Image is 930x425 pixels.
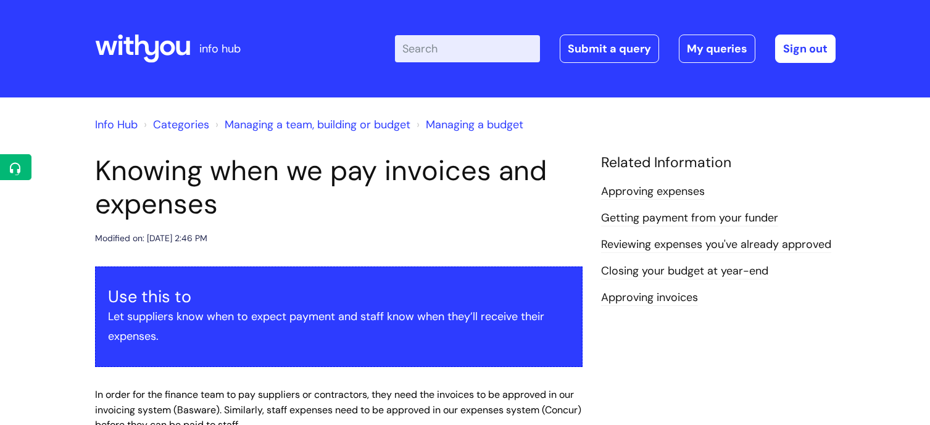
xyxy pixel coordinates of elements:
li: Managing a budget [413,115,523,134]
a: Reviewing expenses you've already approved [601,237,831,253]
a: Submit a query [560,35,659,63]
a: Getting payment from your funder [601,210,778,226]
a: My queries [679,35,755,63]
div: Modified on: [DATE] 2:46 PM [95,231,207,246]
h3: Use this to [108,287,570,307]
a: Managing a budget [426,117,523,132]
a: Closing your budget at year-end [601,263,768,279]
a: Managing a team, building or budget [225,117,410,132]
h4: Related Information [601,154,836,171]
p: info hub [199,39,241,59]
input: Search [395,35,540,62]
li: Solution home [141,115,209,134]
li: Managing a team, building or budget [212,115,410,134]
a: Approving expenses [601,184,705,200]
a: Approving invoices [601,290,698,306]
h1: Knowing when we pay invoices and expenses [95,154,583,221]
a: Categories [153,117,209,132]
p: Let suppliers know when to expect payment and staff know when they’ll receive their expenses. [108,307,570,347]
div: | - [395,35,836,63]
a: Info Hub [95,117,138,132]
a: Sign out [775,35,836,63]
